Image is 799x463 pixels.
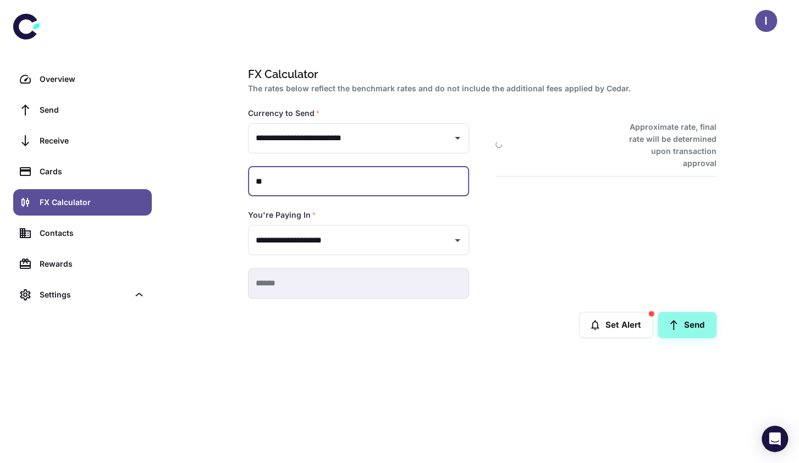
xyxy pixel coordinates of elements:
[762,426,788,452] div: Open Intercom Messenger
[40,135,145,147] div: Receive
[450,130,465,146] button: Open
[13,189,152,216] a: FX Calculator
[248,108,320,119] label: Currency to Send
[13,66,152,92] a: Overview
[579,312,653,338] button: Set Alert
[40,104,145,116] div: Send
[248,66,712,82] h1: FX Calculator
[40,73,145,85] div: Overview
[40,289,129,301] div: Settings
[13,97,152,123] a: Send
[40,196,145,208] div: FX Calculator
[13,282,152,308] div: Settings
[40,227,145,239] div: Contacts
[13,158,152,185] a: Cards
[13,251,152,277] a: Rewards
[248,210,316,221] label: You're Paying In
[617,121,717,169] h6: Approximate rate, final rate will be determined upon transaction approval
[755,10,777,32] button: I
[40,258,145,270] div: Rewards
[13,128,152,154] a: Receive
[450,233,465,248] button: Open
[40,166,145,178] div: Cards
[658,312,717,338] a: Send
[13,220,152,246] a: Contacts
